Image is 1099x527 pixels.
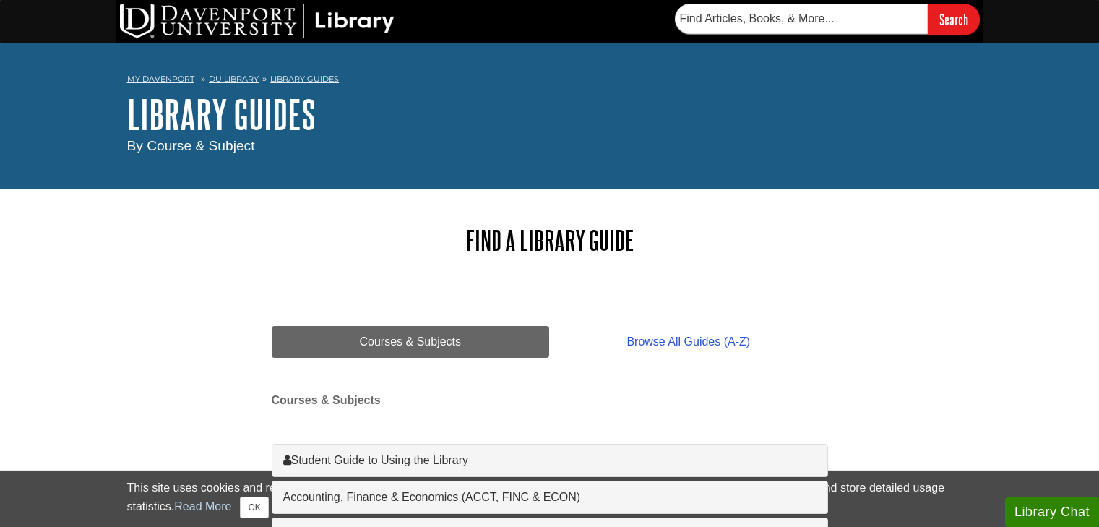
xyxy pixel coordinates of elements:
input: Find Articles, Books, & More... [675,4,928,34]
div: By Course & Subject [127,136,973,157]
a: Read More [174,500,231,513]
form: Searches DU Library's articles, books, and more [675,4,980,35]
a: DU Library [209,74,259,84]
a: Accounting, Finance & Economics (ACCT, FINC & ECON) [283,489,816,506]
a: Student Guide to Using the Library [283,452,816,469]
h2: Courses & Subjects [272,394,828,411]
nav: breadcrumb [127,69,973,93]
button: Close [240,497,268,518]
button: Library Chat [1005,497,1099,527]
h2: Find a Library Guide [272,226,828,255]
a: Courses & Subjects [272,326,550,358]
a: Library Guides [270,74,339,84]
a: Browse All Guides (A-Z) [549,326,827,358]
input: Search [928,4,980,35]
div: This site uses cookies and records your IP address for usage statistics. Additionally, we use Goo... [127,479,973,518]
h1: Library Guides [127,93,973,136]
img: DU Library [120,4,395,38]
a: My Davenport [127,73,194,85]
